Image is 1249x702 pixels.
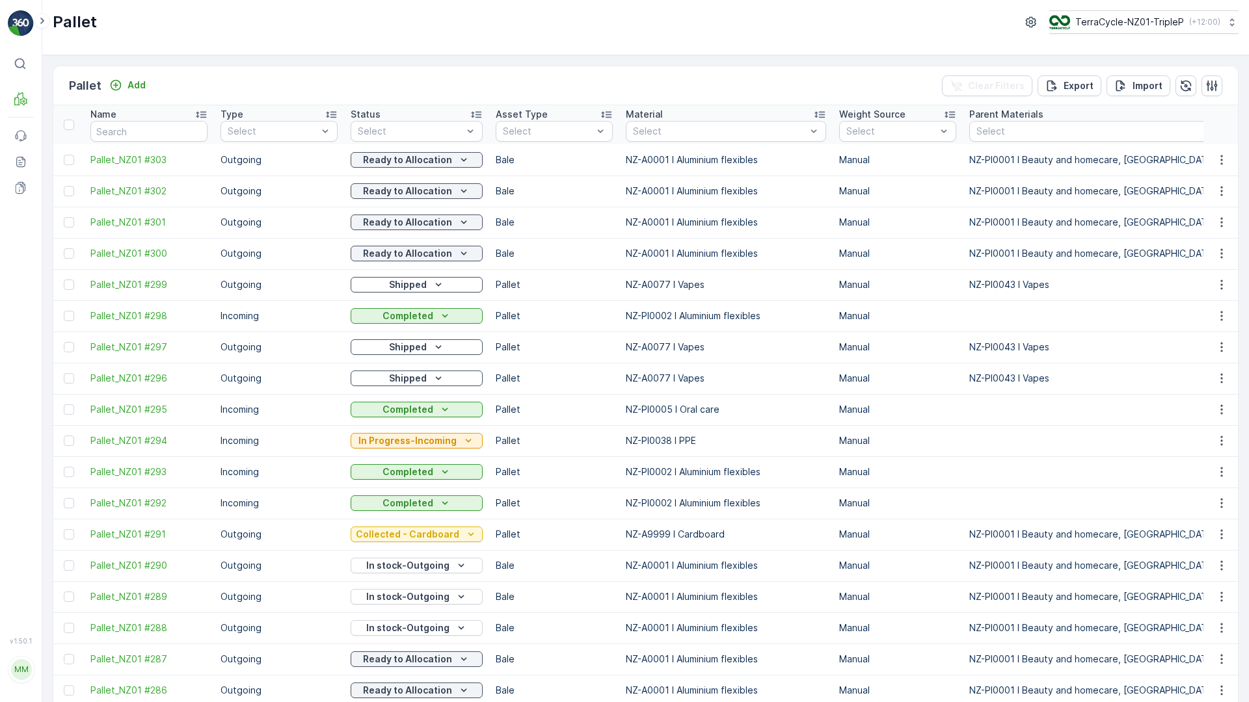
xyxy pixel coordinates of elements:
[90,465,208,478] a: Pallet_NZ01 #293
[496,372,613,385] p: Pallet
[839,559,956,572] p: Manual
[839,434,956,447] p: Manual
[90,403,208,416] a: Pallet_NZ01 #295
[626,590,826,603] p: NZ-A0001 I Aluminium flexibles
[221,528,338,541] p: Outgoing
[221,653,338,666] p: Outgoing
[1049,10,1239,34] button: TerraCycle-NZ01-TripleP(+12:00)
[8,647,34,692] button: MM
[221,403,338,416] p: Incoming
[90,278,208,291] span: Pallet_NZ01 #299
[389,372,427,385] p: Shipped
[221,153,338,166] p: Outgoing
[90,434,208,447] span: Pallet_NZ01 #294
[496,108,548,121] p: Asset Type
[221,216,338,229] p: Outgoing
[839,278,956,291] p: Manual
[633,125,806,138] p: Select
[496,528,613,541] p: Pallet
[363,247,452,260] p: Ready to Allocation
[90,621,208,634] span: Pallet_NZ01 #288
[358,434,457,447] p: In Progress-Incoming
[90,247,208,260] a: Pallet_NZ01 #300
[496,153,613,166] p: Bale
[351,246,483,261] button: Ready to Allocation
[626,403,826,416] p: NZ-PI0005 I Oral care
[64,654,74,664] div: Toggle Row Selected
[64,217,74,227] div: Toggle Row Selected
[64,279,74,290] div: Toggle Row Selected
[90,309,208,322] a: Pallet_NZ01 #298
[351,152,483,168] button: Ready to Allocation
[221,341,338,354] p: Outgoing
[351,651,483,667] button: Ready to Allocation
[351,183,483,199] button: Ready to Allocation
[846,125,936,138] p: Select
[90,559,208,572] a: Pallet_NZ01 #290
[351,339,483,355] button: Shipped
[221,497,338,510] p: Incoming
[90,653,208,666] span: Pallet_NZ01 #287
[351,277,483,292] button: Shipped
[90,684,208,697] a: Pallet_NZ01 #286
[839,465,956,478] p: Manual
[221,372,338,385] p: Outgoing
[626,216,826,229] p: NZ-A0001 I Aluminium flexibles
[626,341,826,354] p: NZ-A0077 I Vapes
[90,528,208,541] span: Pallet_NZ01 #291
[626,153,826,166] p: NZ-A0001 I Aluminium flexibles
[221,185,338,198] p: Outgoing
[90,341,208,354] a: Pallet_NZ01 #297
[496,341,613,354] p: Pallet
[8,637,34,645] span: v 1.50.1
[496,434,613,447] p: Pallet
[1189,17,1220,27] p: ( +12:00 )
[351,464,483,480] button: Completed
[351,308,483,324] button: Completed
[839,372,956,385] p: Manual
[363,153,452,166] p: Ready to Allocation
[383,403,433,416] p: Completed
[366,559,450,572] p: In stock-Outgoing
[626,309,826,322] p: NZ-PI0002 I Aluminium flexibles
[221,434,338,447] p: Incoming
[128,79,146,92] p: Add
[363,653,452,666] p: Ready to Allocation
[53,12,97,32] p: Pallet
[221,621,338,634] p: Outgoing
[496,621,613,634] p: Bale
[839,216,956,229] p: Manual
[351,402,483,417] button: Completed
[383,309,433,322] p: Completed
[626,247,826,260] p: NZ-A0001 I Aluminium flexibles
[1133,79,1162,92] p: Import
[496,653,613,666] p: Bale
[221,278,338,291] p: Outgoing
[221,309,338,322] p: Incoming
[64,248,74,259] div: Toggle Row Selected
[356,528,459,541] p: Collected - Cardboard
[64,342,74,352] div: Toggle Row Selected
[90,216,208,229] a: Pallet_NZ01 #301
[351,433,483,448] button: In Progress-Incoming
[90,153,208,166] span: Pallet_NZ01 #303
[221,108,243,121] p: Type
[104,77,151,93] button: Add
[351,108,381,121] p: Status
[64,435,74,446] div: Toggle Row Selected
[496,497,613,510] p: Pallet
[221,465,338,478] p: Incoming
[221,590,338,603] p: Outgoing
[626,684,826,697] p: NZ-A0001 I Aluminium flexibles
[496,403,613,416] p: Pallet
[363,185,452,198] p: Ready to Allocation
[626,528,826,541] p: NZ-A9999 I Cardboard
[351,682,483,698] button: Ready to Allocation
[8,10,34,36] img: logo
[839,185,956,198] p: Manual
[64,685,74,695] div: Toggle Row Selected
